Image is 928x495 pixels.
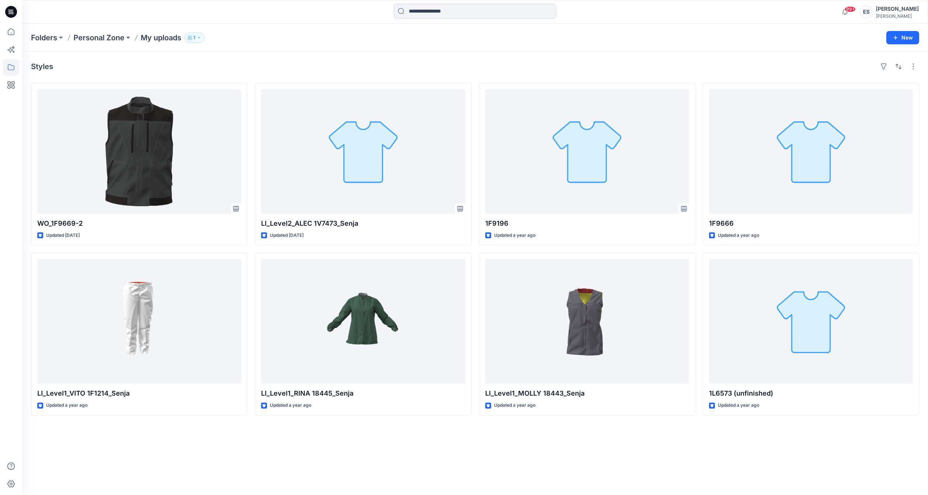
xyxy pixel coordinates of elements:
[494,402,535,409] p: Updated a year ago
[709,218,913,229] p: 1F9666
[845,6,856,12] span: 99+
[31,33,57,43] a: Folders
[73,33,124,43] a: Personal Zone
[485,218,689,229] p: 1F9196
[860,5,873,18] div: ES
[261,388,465,399] p: LI_Level1_RINA 18445_Senja
[46,402,88,409] p: Updated a year ago
[31,62,53,71] h4: Styles
[876,13,919,19] div: [PERSON_NAME]
[709,388,913,399] p: 1L6573 (unfinished)
[37,388,241,399] p: LI_Level1_VITO 1F1214_Senja
[718,232,759,239] p: Updated a year ago
[709,259,913,384] a: 1L6573 (unfinished)
[46,232,80,239] p: Updated [DATE]
[270,402,311,409] p: Updated a year ago
[270,232,304,239] p: Updated [DATE]
[261,89,465,214] a: LI_Level2_ALEC 1V7473_Senja
[485,89,689,214] a: 1F9196
[184,33,205,43] button: 1
[37,89,241,214] a: WO_1F9669-2
[485,388,689,399] p: LI_Level1_MOLLY 18443_Senja
[37,259,241,384] a: LI_Level1_VITO 1F1214_Senja
[141,33,181,43] p: My uploads
[718,402,759,409] p: Updated a year ago
[494,232,535,239] p: Updated a year ago
[37,218,241,229] p: WO_1F9669-2
[194,34,195,42] p: 1
[261,259,465,384] a: LI_Level1_RINA 18445_Senja
[485,259,689,384] a: LI_Level1_MOLLY 18443_Senja
[709,89,913,214] a: 1F9666
[886,31,919,44] button: New
[261,218,465,229] p: LI_Level2_ALEC 1V7473_Senja
[876,4,919,13] div: [PERSON_NAME]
